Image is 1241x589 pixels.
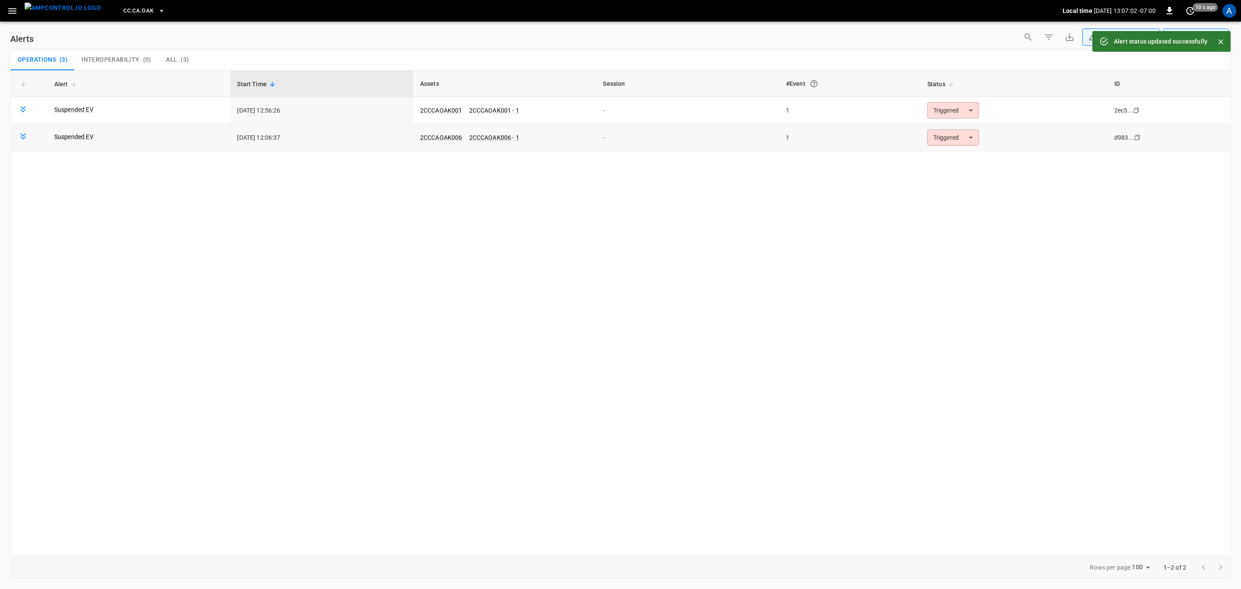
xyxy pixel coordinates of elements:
[927,129,979,146] div: Triggered
[1107,71,1230,97] th: ID
[1114,34,1207,49] div: Alert status updated successfully
[596,97,779,124] td: -
[181,56,189,64] span: ( 3 )
[1114,133,1134,142] div: d983...
[59,56,68,64] span: ( 3 )
[230,124,413,151] td: [DATE] 12:06:37
[230,97,413,124] td: [DATE] 12:56:26
[779,97,920,124] td: 1
[54,132,94,141] a: Suspended EV
[469,134,519,141] a: 2CCCAOAK006 - 1
[120,3,168,19] button: CC.CA.OAK
[1179,29,1229,45] div: Last 24 hrs
[1063,6,1092,15] p: Local time
[1132,106,1141,115] div: copy
[1094,6,1156,15] p: [DATE] 13:07:02 -07:00
[123,6,153,16] span: CC.CA.OAK
[1163,563,1186,572] p: 1–2 of 2
[927,79,957,89] span: Status
[469,107,519,114] a: 2CCCAOAK001 - 1
[1214,35,1227,48] button: Close
[166,56,177,64] span: All
[1088,33,1146,42] div: Unresolved
[1090,563,1132,572] p: Rows per page:
[596,124,779,151] td: -
[1222,4,1236,18] div: profile-icon
[143,56,151,64] span: ( 0 )
[779,124,920,151] td: 1
[1114,106,1133,115] div: 2ec3...
[18,56,56,64] span: Operations
[25,3,101,13] img: ampcontrol.io logo
[413,71,596,97] th: Assets
[786,76,914,91] div: #Event
[806,76,822,91] button: An event is a single occurrence of an issue. An alert groups related events for the same asset, m...
[1132,561,1153,573] div: 100
[420,107,462,114] a: 2CCCAOAK001
[10,32,34,46] h6: Alerts
[420,134,462,141] a: 2CCCAOAK006
[927,102,979,119] div: Triggered
[54,105,94,114] a: Suspended EV
[81,56,139,64] span: Interoperability
[237,79,278,89] span: Start Time
[1133,133,1142,142] div: copy
[1183,4,1197,18] button: set refresh interval
[596,71,779,97] th: Session
[54,79,79,89] span: Alert
[1193,3,1218,12] span: 10 s ago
